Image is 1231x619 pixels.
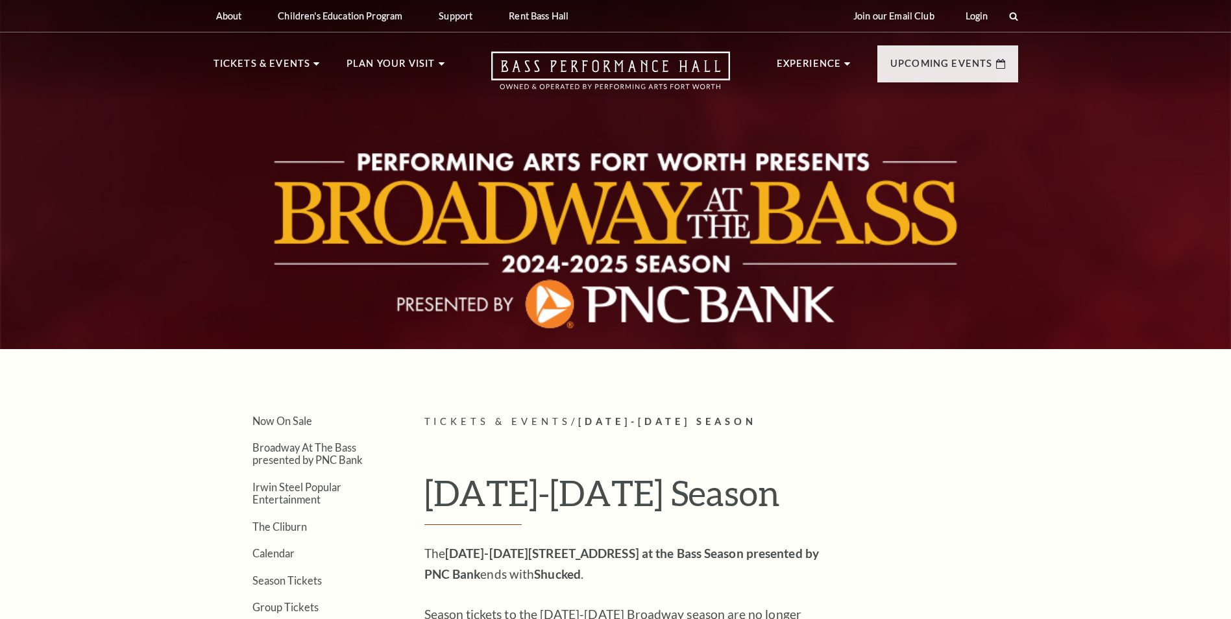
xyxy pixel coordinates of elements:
[424,416,572,427] span: Tickets & Events
[252,601,319,613] a: Group Tickets
[424,543,846,585] p: The ends with .
[213,56,311,79] p: Tickets & Events
[509,10,568,21] p: Rent Bass Hall
[252,481,341,505] a: Irwin Steel Popular Entertainment
[278,10,402,21] p: Children's Education Program
[424,472,1018,525] h1: [DATE]-[DATE] Season
[777,56,842,79] p: Experience
[439,10,472,21] p: Support
[252,441,363,466] a: Broadway At The Bass presented by PNC Bank
[347,56,435,79] p: Plan Your Visit
[890,56,993,79] p: Upcoming Events
[424,546,819,581] strong: [DATE]-[DATE][STREET_ADDRESS] at the Bass Season presented by PNC Bank
[216,10,242,21] p: About
[252,415,312,427] a: Now On Sale
[252,547,295,559] a: Calendar
[578,416,757,427] span: [DATE]-[DATE] Season
[252,520,307,533] a: The Cliburn
[534,566,581,581] strong: Shucked
[424,414,1018,430] p: /
[252,574,322,587] a: Season Tickets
